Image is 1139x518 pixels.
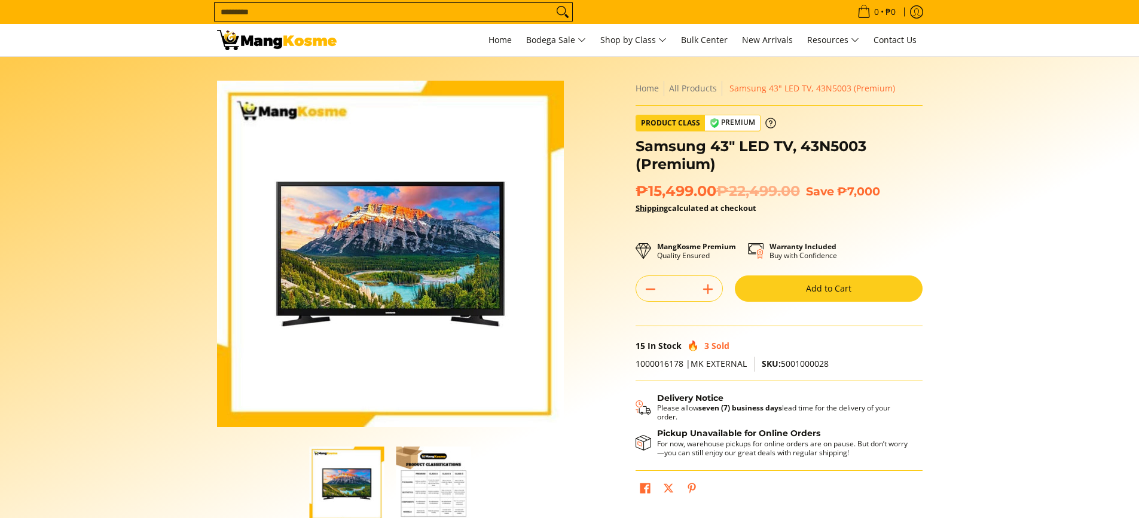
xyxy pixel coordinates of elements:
[553,3,572,21] button: Search
[648,340,682,351] span: In Stock
[736,24,799,56] a: New Arrivals
[675,24,734,56] a: Bulk Center
[683,480,700,500] a: Pin on Pinterest
[657,428,820,439] strong: Pickup Unavailable for Online Orders
[657,439,911,457] p: For now, warehouse pickups for online orders are on pause. But don’t worry—you can still enjoy ou...
[637,480,654,500] a: Share on Facebook
[636,203,756,213] strong: calculated at checkout
[657,403,911,421] p: Please allow lead time for the delivery of your order.
[636,280,665,299] button: Subtract
[636,137,923,173] h1: Samsung 43" LED TV, 43N5003 (Premium)
[704,340,709,351] span: 3
[349,24,923,56] nav: Main Menu
[636,115,776,131] a: Product Class Premium
[837,184,880,198] span: ₱7,000
[660,480,677,500] a: Post on X
[636,203,668,213] a: Shipping
[729,82,895,94] span: Samsung 43" LED TV, 43N5003 (Premium)
[716,182,800,200] del: ₱22,499.00
[636,82,659,94] a: Home
[520,24,592,56] a: Bodega Sale
[694,280,722,299] button: Add
[742,34,793,45] span: New Arrivals
[868,24,923,56] a: Contact Us
[636,81,923,96] nav: Breadcrumbs
[217,30,337,50] img: Samsung 43&quot; LED TV - 43N5003 (Premium Appliances) l Mang Kosme
[636,182,800,200] span: ₱15,499.00
[769,241,836,252] strong: Warranty Included
[636,340,645,351] span: 15
[735,275,923,302] button: Add to Cart
[217,81,564,427] img: samsung-43-inch-led-tv-full-view- mang-kosme
[483,24,518,56] a: Home
[488,34,512,45] span: Home
[600,33,667,48] span: Shop by Class
[705,115,760,130] span: Premium
[854,5,899,19] span: •
[669,82,717,94] a: All Products
[762,358,781,369] span: SKU:
[636,393,911,422] button: Shipping & Delivery
[874,34,917,45] span: Contact Us
[872,8,881,16] span: 0
[636,358,747,369] span: 1000016178 |MK EXTERNAL
[807,33,859,48] span: Resources
[710,118,719,128] img: premium-badge-icon.webp
[636,115,705,131] span: Product Class
[769,242,837,260] p: Buy with Confidence
[801,24,865,56] a: Resources
[698,403,782,413] strong: seven (7) business days
[526,33,586,48] span: Bodega Sale
[657,393,723,403] strong: Delivery Notice
[762,358,829,369] span: 5001000028
[681,34,728,45] span: Bulk Center
[806,184,834,198] span: Save
[657,241,736,252] strong: MangKosme Premium
[657,242,736,260] p: Quality Ensured
[594,24,673,56] a: Shop by Class
[712,340,729,351] span: Sold
[884,8,897,16] span: ₱0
